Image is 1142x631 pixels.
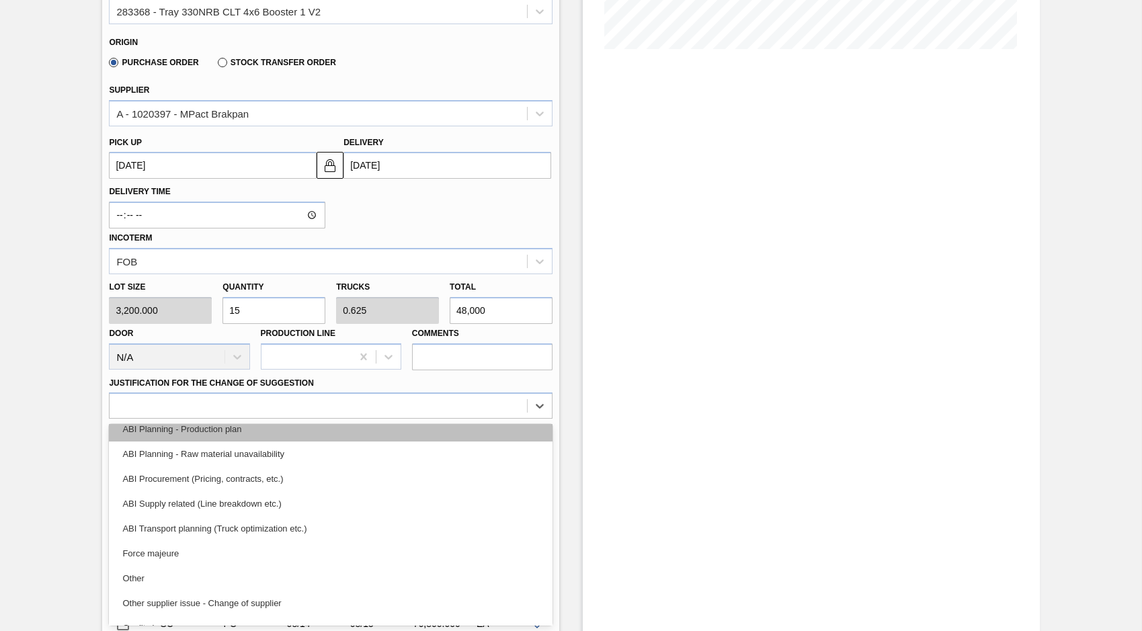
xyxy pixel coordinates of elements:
[109,152,317,179] input: mm/dd/yyyy
[109,441,553,466] div: ABI Planning - Raw material unavailability
[109,466,553,491] div: ABI Procurement (Pricing, contracts, etc.)
[343,138,384,147] label: Delivery
[412,324,553,343] label: Comments
[116,255,137,267] div: FOB
[116,5,321,17] div: 283368 - Tray 330NRB CLT 4x6 Booster 1 V2
[109,329,133,338] label: Door
[317,152,343,179] button: locked
[109,138,142,147] label: Pick up
[336,282,370,292] label: Trucks
[109,422,553,441] label: Observation
[322,157,338,173] img: locked
[109,566,553,591] div: Other
[109,58,198,67] label: Purchase Order
[109,38,138,47] label: Origin
[109,278,212,297] label: Lot size
[222,282,263,292] label: Quantity
[109,182,325,202] label: Delivery Time
[109,378,313,388] label: Justification for the Change of Suggestion
[109,233,152,243] label: Incoterm
[109,85,149,95] label: Supplier
[261,329,335,338] label: Production Line
[450,282,476,292] label: Total
[109,491,553,516] div: ABI Supply related (Line breakdown etc.)
[116,108,249,119] div: A - 1020397 - MPact Brakpan
[343,152,551,179] input: mm/dd/yyyy
[109,417,553,441] div: ABI Planning - Production plan
[218,58,336,67] label: Stock Transfer Order
[109,516,553,541] div: ABI Transport planning (Truck optimization etc.)
[109,591,553,616] div: Other supplier issue - Change of supplier
[109,541,553,566] div: Force majeure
